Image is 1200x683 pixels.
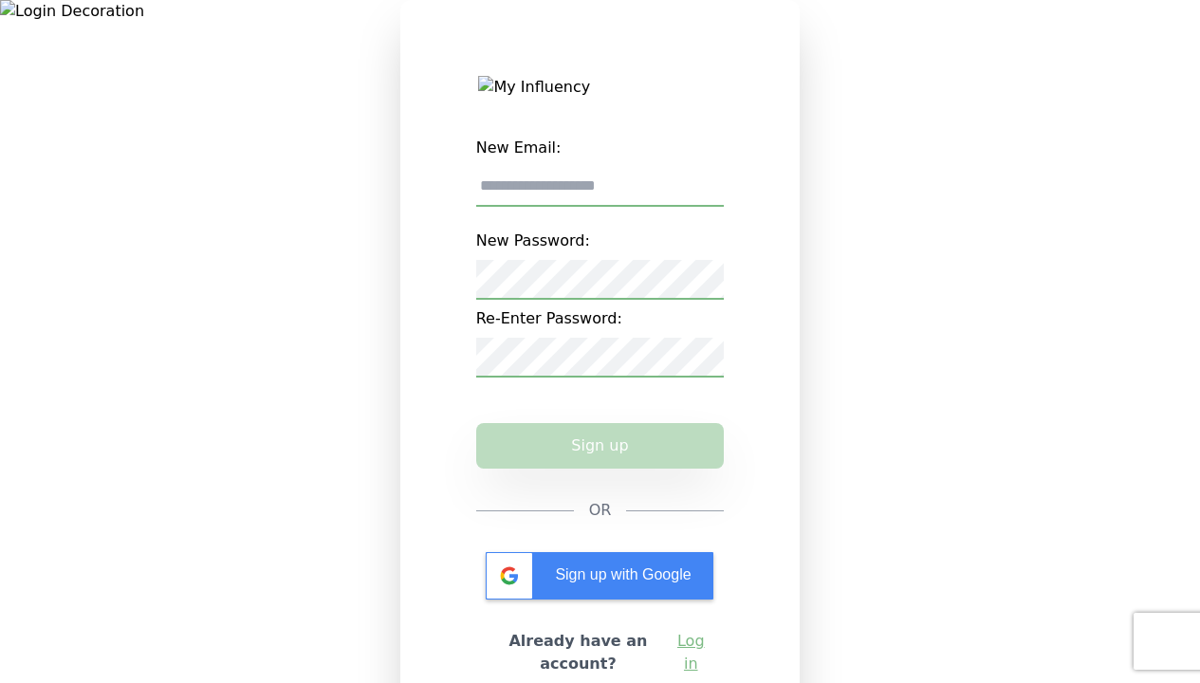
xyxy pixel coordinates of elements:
h2: Already have an account? [491,630,666,675]
div: Sign up with Google [486,552,713,600]
img: My Influency [478,76,721,99]
a: Log in [673,630,709,675]
label: Re-Enter Password: [476,300,725,338]
label: New Email: [476,129,725,167]
button: Sign up [476,423,725,469]
span: Sign up with Google [555,566,691,582]
span: OR [589,499,612,522]
label: New Password: [476,222,725,260]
